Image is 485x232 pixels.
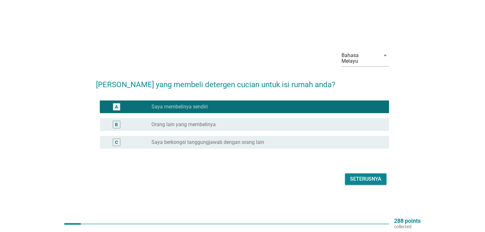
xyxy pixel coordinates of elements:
div: Bahasa Melayu [341,53,376,64]
p: 288 points [394,218,421,224]
label: Saya berkongsi tanggungjawab dengan orang lain [151,139,264,145]
div: Seterusnya [350,175,381,183]
button: Seterusnya [345,173,386,185]
div: A [115,104,118,110]
label: Orang lain yang membelinya [151,121,216,128]
div: C [115,139,118,146]
h2: [PERSON_NAME] yang membeli detergen cucian untuk isi rumah anda? [96,73,389,90]
i: arrow_drop_down [381,52,389,59]
label: Saya membelinya sendiri [151,104,208,110]
p: collected [394,224,421,229]
div: B [115,121,118,128]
